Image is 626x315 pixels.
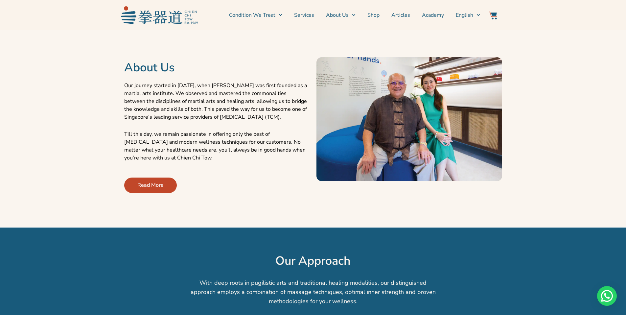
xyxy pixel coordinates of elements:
a: About Us [326,7,356,23]
h2: About Us [124,61,310,75]
a: Services [294,7,314,23]
p: With deep roots in pugilistic arts and traditional healing modalities, our distinguished approach... [190,278,436,306]
p: Till this day, we remain passionate in offering only the best of [MEDICAL_DATA] and modern wellne... [124,130,310,162]
span: English [456,11,473,19]
img: Website Icon-03 [489,12,497,19]
a: Read More [124,178,177,193]
a: Shop [367,7,380,23]
a: English [456,7,480,23]
nav: Menu [201,7,480,23]
h2: Our Approach [80,254,546,268]
span: Read More [137,181,164,189]
a: Academy [422,7,444,23]
a: Condition We Treat [229,7,282,23]
a: Articles [391,7,410,23]
p: Our journey started in [DATE], when [PERSON_NAME] was first founded as a martial arts institute. ... [124,82,310,121]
